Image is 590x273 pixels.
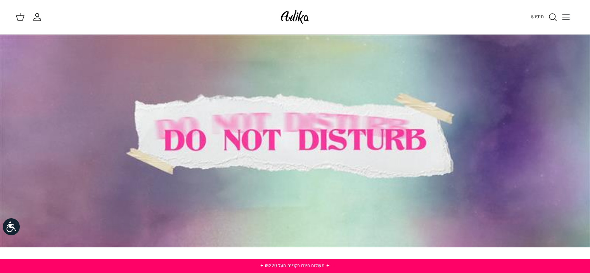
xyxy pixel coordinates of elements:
[260,262,330,269] a: ✦ משלוח חינם בקנייה מעל ₪220 ✦
[531,13,544,20] span: חיפוש
[531,12,557,22] a: חיפוש
[557,9,574,26] button: Toggle menu
[279,8,311,26] img: Adika IL
[33,12,45,22] a: החשבון שלי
